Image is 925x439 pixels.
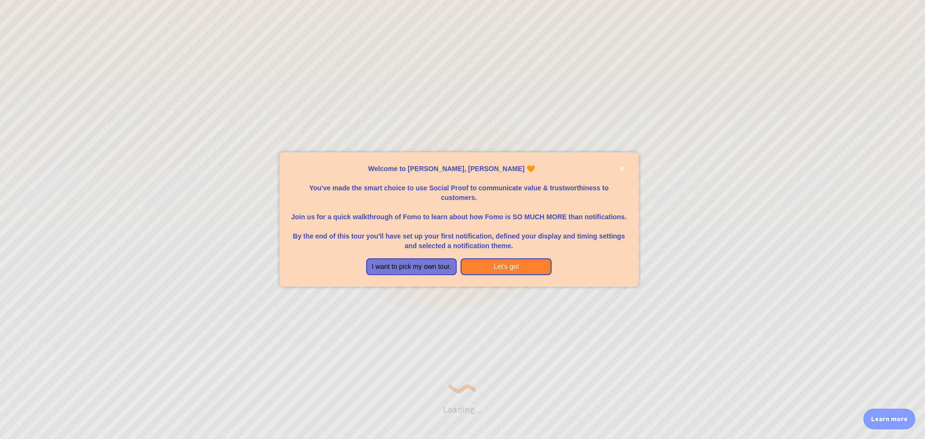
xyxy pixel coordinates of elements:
[461,258,552,276] button: Let's go!
[871,414,908,424] p: Learn more
[291,202,627,222] p: Join us for a quick walkthrough of Fomo to learn about how Fomo is SO MUCH MORE than notifications.
[291,164,627,173] p: Welcome to [PERSON_NAME], [PERSON_NAME] 🧡
[291,222,627,251] p: By the end of this tour you'll have set up your first notification, defined your display and timi...
[291,173,627,202] p: You've made the smart choice to use Social Proof to communicate value & trustworthiness to custom...
[366,258,457,276] button: I want to pick my own tour.
[279,152,639,287] div: Welcome to Fomo, Howard Rybko 🧡You&amp;#39;ve made the smart choice to use Social Proof to commun...
[863,409,915,429] div: Learn more
[617,164,627,174] button: close,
